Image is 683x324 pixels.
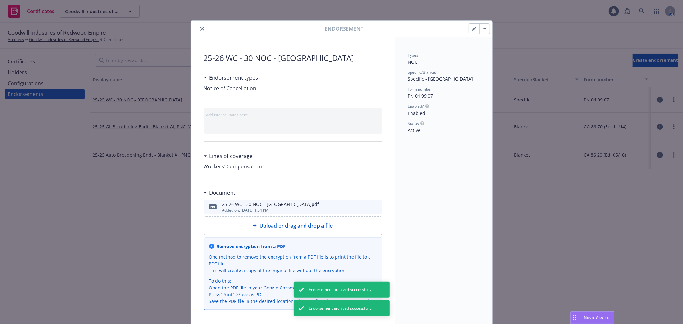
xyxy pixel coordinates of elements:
[209,152,253,160] h3: Lines of coverage
[374,203,380,211] button: preview file
[570,311,614,324] button: Nova Assist
[571,312,579,324] div: Drag to move
[408,127,421,133] span: Active
[217,243,286,250] div: Remove encryption from a PDF
[408,53,419,58] span: Types
[209,284,377,291] li: Open the PDF file in your Google Chrome.
[364,203,369,211] button: download file
[199,25,206,33] button: close
[209,189,236,197] h3: Document
[325,25,363,33] span: Endorsement
[408,69,436,75] span: Specific/Blanket
[309,287,373,293] span: Endorsement archived successfully.
[408,76,473,82] span: Specific - [GEOGRAPHIC_DATA]
[408,121,419,126] span: Status
[204,152,253,160] div: Lines of coverage
[209,278,377,304] div: To do this:
[204,216,382,235] div: Upload or drag and drop a file
[408,110,426,116] span: Enabled
[222,207,319,213] div: Added on: [DATE] 1:54 PM
[584,315,609,320] span: Nova Assist
[209,298,377,304] li: Save the PDF file in the desired location. The new file will not be encrypted.
[259,222,333,230] span: Upload or drag and drop a file
[209,204,217,209] span: pdf
[408,59,418,65] span: NOC
[209,74,258,82] h3: Endorsement types
[408,103,424,109] span: Enabled?
[206,112,251,117] span: Add internal notes here...
[204,163,382,170] span: Workers' Compensation
[309,305,373,311] span: Endorsement archived successfully.
[209,254,377,274] div: One method to remove the encryption from a PDF file is to print the file to a PDF file. This will...
[222,201,319,207] div: 25-26 WC - 30 NOC - [GEOGRAPHIC_DATA]pdf
[204,85,256,92] span: Notice of Cancellation
[408,86,432,92] span: Form number
[209,291,377,298] li: Press " Print " > Save as PDF.
[204,74,258,82] div: Endorsement types
[204,53,382,63] span: 25-26 WC - 30 NOC - [GEOGRAPHIC_DATA]
[408,93,433,99] span: PN 04 99 07
[204,189,236,197] div: Document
